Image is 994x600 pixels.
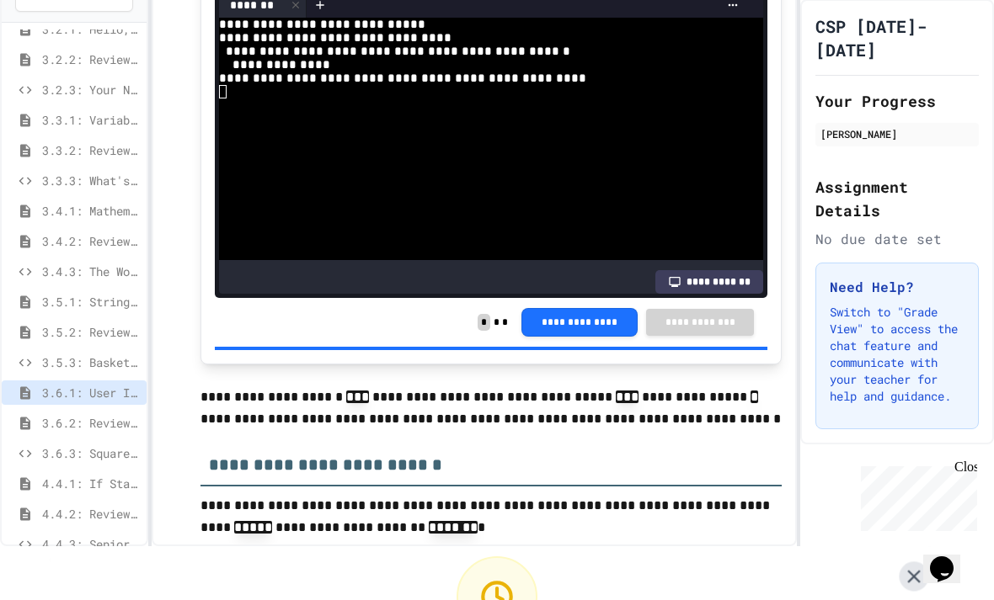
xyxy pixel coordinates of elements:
[854,459,977,531] iframe: chat widget
[42,323,140,341] span: 3.5.2: Review - String Operators
[923,533,977,583] iframe: chat widget
[42,172,140,189] span: 3.3.3: What's the Type?
[830,304,965,405] p: Switch to "Grade View" to access the chat feature and communicate with your teacher for help and ...
[42,111,140,129] span: 3.3.1: Variables and Data Types
[42,535,140,553] span: 4.4.3: Seniors Only
[815,229,979,249] div: No due date set
[42,353,140,371] span: 3.5.3: Basketballs and Footballs
[42,505,140,523] span: 4.4.2: Review - If Statements
[42,202,140,220] span: 3.4.1: Mathematical Operators
[42,232,140,250] span: 3.4.2: Review - Mathematical Operators
[830,277,965,297] h3: Need Help?
[42,444,140,462] span: 3.6.3: Squares and Circles
[7,7,116,107] div: Chat with us now!Close
[42,384,140,401] span: 3.6.1: User Input
[42,414,140,432] span: 3.6.2: Review - User Input
[42,50,140,68] span: 3.2.2: Review - Hello, World!
[42,81,140,98] span: 3.2.3: Your Name and Favorite Movie
[42,263,140,280] span: 3.4.3: The World's Worst Farmers Market
[42,20,140,38] span: 3.2.1: Hello, World!
[815,175,979,222] h2: Assignment Details
[42,141,140,159] span: 3.3.2: Review - Variables and Data Types
[42,475,140,492] span: 4.4.1: If Statements
[815,14,979,61] h1: CSP [DATE]-[DATE]
[42,293,140,311] span: 3.5.1: String Operators
[820,126,974,141] div: [PERSON_NAME]
[815,89,979,113] h2: Your Progress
